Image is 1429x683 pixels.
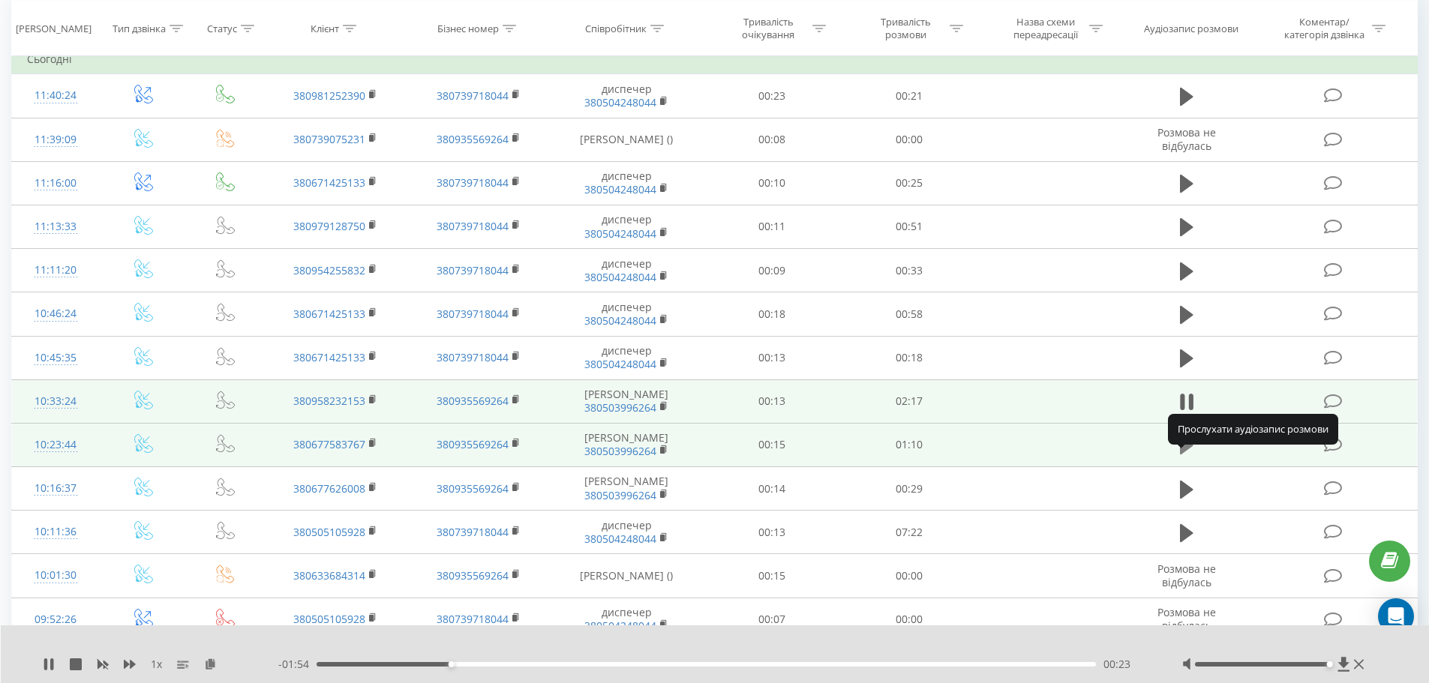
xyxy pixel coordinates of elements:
[841,554,978,598] td: 00:00
[584,182,656,196] a: 380504248044
[437,350,509,364] a: 380739718044
[704,336,841,379] td: 00:13
[27,212,85,241] div: 11:13:33
[704,511,841,554] td: 00:13
[437,437,509,451] a: 380935569264
[293,307,365,321] a: 380671425133
[841,423,978,466] td: 01:10
[585,22,647,34] div: Співробітник
[584,488,656,502] a: 380503996264
[704,598,841,641] td: 00:07
[704,205,841,248] td: 00:11
[704,161,841,205] td: 00:10
[550,554,704,598] td: [PERSON_NAME] ()
[293,350,365,364] a: 380671425133
[437,568,509,583] a: 380935569264
[550,511,704,554] td: диспечер
[437,525,509,539] a: 380739718044
[1327,661,1333,667] div: Accessibility label
[27,430,85,460] div: 10:23:44
[27,256,85,285] div: 11:11:20
[550,598,704,641] td: диспечер
[293,481,365,496] a: 380677626008
[841,336,978,379] td: 00:18
[293,612,365,626] a: 380505105928
[704,249,841,292] td: 00:09
[437,394,509,408] a: 380935569264
[113,22,166,34] div: Тип дзвінка
[437,612,509,626] a: 380739718044
[1005,16,1085,41] div: Назва схеми переадресації
[584,400,656,415] a: 380503996264
[293,263,365,277] a: 380954255832
[550,249,704,292] td: диспечер
[841,292,978,336] td: 00:58
[27,81,85,110] div: 11:40:24
[27,125,85,154] div: 11:39:09
[27,169,85,198] div: 11:16:00
[550,292,704,336] td: диспечер
[12,44,1418,74] td: Сьогодні
[584,95,656,109] a: 380504248044
[437,88,509,103] a: 380739718044
[437,481,509,496] a: 380935569264
[1378,598,1414,634] div: Open Intercom Messenger
[27,517,85,547] div: 10:11:36
[841,467,978,511] td: 00:29
[841,118,978,161] td: 00:00
[704,554,841,598] td: 00:15
[448,661,454,667] div: Accessibility label
[27,343,85,373] div: 10:45:35
[311,22,339,34] div: Клієнт
[584,619,656,633] a: 380504248044
[1157,562,1216,589] span: Розмова не відбулась
[437,22,499,34] div: Бізнес номер
[27,605,85,634] div: 09:52:26
[293,568,365,583] a: 380633684314
[1144,22,1238,34] div: Аудіозапис розмови
[841,249,978,292] td: 00:33
[584,270,656,284] a: 380504248044
[293,175,365,190] a: 380671425133
[437,219,509,233] a: 380739718044
[704,118,841,161] td: 00:08
[841,598,978,641] td: 00:00
[1168,414,1338,444] div: Прослухати аудіозапис розмови
[704,379,841,423] td: 00:13
[550,467,704,511] td: [PERSON_NAME]
[550,205,704,248] td: диспечер
[841,161,978,205] td: 00:25
[151,657,162,672] span: 1 x
[437,175,509,190] a: 380739718044
[1157,605,1216,633] span: Розмова не відбулась
[16,22,92,34] div: [PERSON_NAME]
[584,226,656,241] a: 380504248044
[27,561,85,590] div: 10:01:30
[1157,125,1216,153] span: Розмова не відбулась
[1280,16,1368,41] div: Коментар/категорія дзвінка
[584,357,656,371] a: 380504248044
[293,394,365,408] a: 380958232153
[437,263,509,277] a: 380739718044
[550,423,704,466] td: [PERSON_NAME]
[841,74,978,118] td: 00:21
[437,132,509,146] a: 380935569264
[728,16,809,41] div: Тривалість очікування
[841,205,978,248] td: 00:51
[1103,657,1130,672] span: 00:23
[841,511,978,554] td: 07:22
[704,423,841,466] td: 00:15
[550,74,704,118] td: диспечер
[704,74,841,118] td: 00:23
[550,379,704,423] td: [PERSON_NAME]
[27,299,85,328] div: 10:46:24
[437,307,509,321] a: 380739718044
[207,22,237,34] div: Статус
[293,88,365,103] a: 380981252390
[27,387,85,416] div: 10:33:24
[841,379,978,423] td: 02:17
[293,132,365,146] a: 380739075231
[293,525,365,539] a: 380505105928
[550,118,704,161] td: [PERSON_NAME] ()
[866,16,946,41] div: Тривалість розмови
